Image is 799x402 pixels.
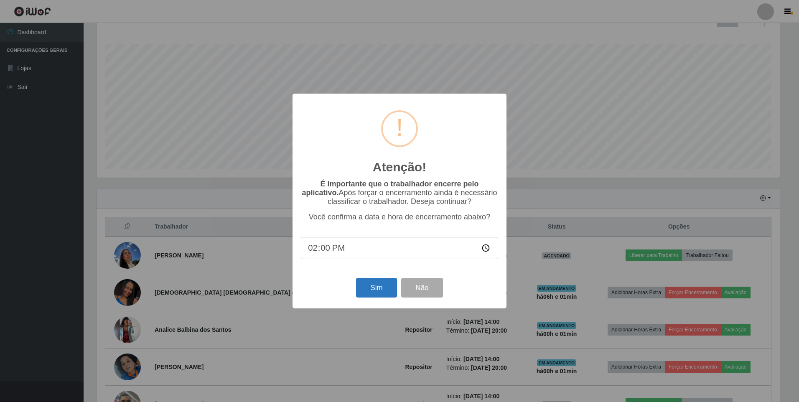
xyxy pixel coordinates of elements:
[373,160,426,175] h2: Atenção!
[301,180,498,206] p: Após forçar o encerramento ainda é necessário classificar o trabalhador. Deseja continuar?
[302,180,478,197] b: É importante que o trabalhador encerre pelo aplicativo.
[301,213,498,221] p: Você confirma a data e hora de encerramento abaixo?
[401,278,443,298] button: Não
[356,278,397,298] button: Sim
